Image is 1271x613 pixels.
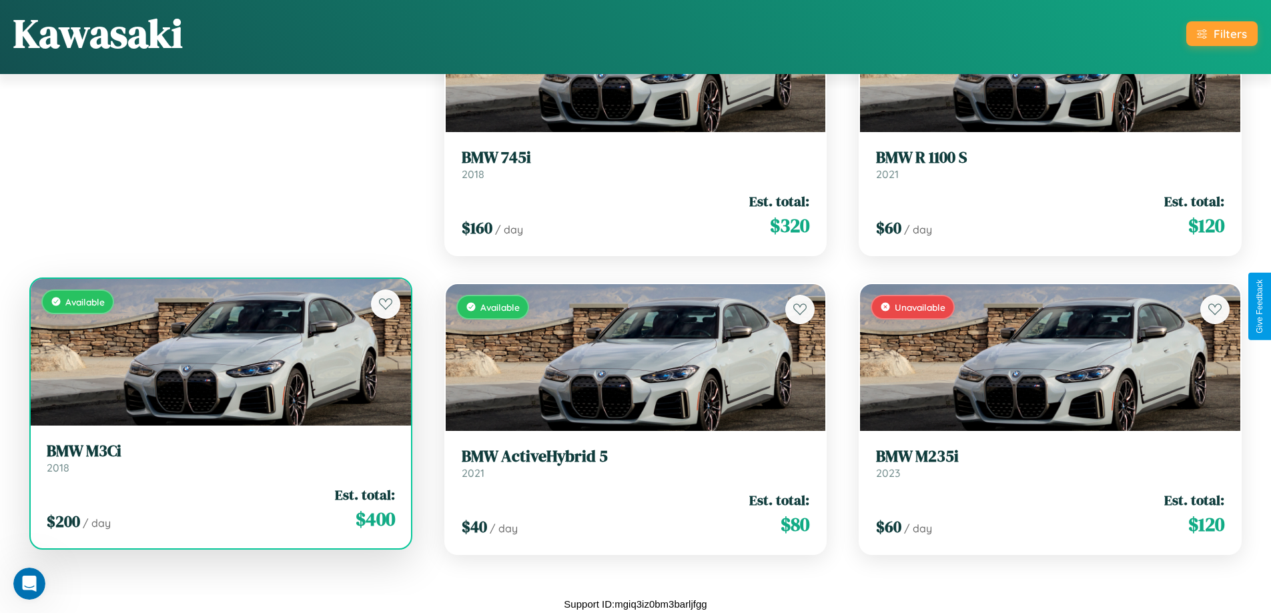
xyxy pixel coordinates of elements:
[462,167,484,181] span: 2018
[462,447,810,480] a: BMW ActiveHybrid 52021
[876,447,1224,466] h3: BMW M235i
[876,447,1224,480] a: BMW M235i2023
[356,506,395,532] span: $ 400
[480,301,520,313] span: Available
[490,522,518,535] span: / day
[749,191,809,211] span: Est. total:
[462,516,487,538] span: $ 40
[876,167,899,181] span: 2021
[564,595,707,613] p: Support ID: mgiq3iz0bm3barljfgg
[495,223,523,236] span: / day
[1188,212,1224,239] span: $ 120
[1186,21,1258,46] button: Filters
[65,296,105,308] span: Available
[13,568,45,600] iframe: Intercom live chat
[1255,279,1264,334] div: Give Feedback
[47,510,80,532] span: $ 200
[770,212,809,239] span: $ 320
[1214,27,1247,41] div: Filters
[876,148,1224,167] h3: BMW R 1100 S
[1164,191,1224,211] span: Est. total:
[1188,511,1224,538] span: $ 120
[904,223,932,236] span: / day
[781,511,809,538] span: $ 80
[13,6,183,61] h1: Kawasaki
[462,148,810,167] h3: BMW 745i
[876,516,901,538] span: $ 60
[749,490,809,510] span: Est. total:
[462,217,492,239] span: $ 160
[83,516,111,530] span: / day
[47,442,395,461] h3: BMW M3Ci
[876,148,1224,181] a: BMW R 1100 S2021
[335,485,395,504] span: Est. total:
[876,217,901,239] span: $ 60
[895,301,945,313] span: Unavailable
[47,442,395,474] a: BMW M3Ci2018
[904,522,932,535] span: / day
[462,466,484,480] span: 2021
[1164,490,1224,510] span: Est. total:
[876,466,900,480] span: 2023
[462,447,810,466] h3: BMW ActiveHybrid 5
[462,148,810,181] a: BMW 745i2018
[47,461,69,474] span: 2018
